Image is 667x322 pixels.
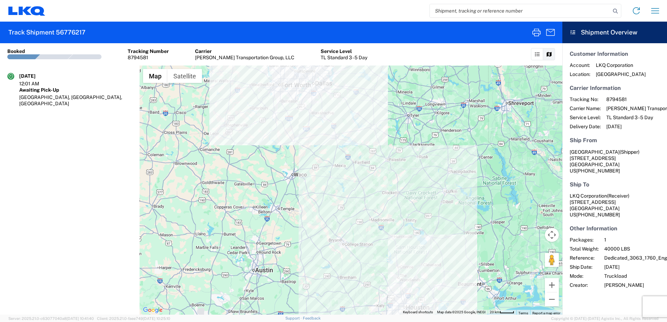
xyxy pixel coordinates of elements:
[570,71,590,77] span: Location:
[570,246,599,252] span: Total Weight:
[303,316,321,320] a: Feedback
[437,310,486,314] span: Map data ©2025 Google, INEGI
[141,306,164,315] a: Open this area in Google Maps (opens a new window)
[570,51,660,57] h5: Customer Information
[167,69,202,83] button: Show satellite imagery
[403,310,433,315] button: Keyboard shortcuts
[128,48,169,54] div: Tracking Number
[570,181,660,188] h5: Ship To
[551,315,659,322] span: Copyright © [DATE]-[DATE] Agistix Inc., All Rights Reserved
[596,62,646,68] span: LKQ Corporation
[570,123,601,130] span: Delivery Date:
[430,4,610,17] input: Shipment, tracking or reference number
[488,310,516,315] button: Map Scale: 20 km per 38 pixels
[8,28,85,37] h2: Track Shipment 56776217
[570,193,660,218] address: [GEOGRAPHIC_DATA] US
[562,22,667,43] header: Shipment Overview
[570,237,599,243] span: Packages:
[570,96,601,102] span: Tracking No:
[570,282,599,288] span: Creator:
[128,54,169,61] div: 8794581
[570,62,590,68] span: Account:
[195,48,294,54] div: Carrier
[143,69,167,83] button: Show street map
[570,137,660,144] h5: Ship From
[570,193,629,205] span: LKQ Corporation [STREET_ADDRESS]
[576,212,620,217] span: [PHONE_NUMBER]
[97,316,170,321] span: Client: 2025.21.0-faee749
[195,54,294,61] div: [PERSON_NAME] Transportation Group, LLC
[570,149,660,174] address: [GEOGRAPHIC_DATA] US
[545,253,559,267] button: Drag Pegman onto the map to open Street View
[570,264,599,270] span: Ship Date:
[141,306,164,315] img: Google
[143,316,170,321] span: [DATE] 10:25:10
[570,149,620,155] span: [GEOGRAPHIC_DATA]
[518,311,528,315] a: Terms
[607,193,629,199] span: (Receiver)
[570,105,601,112] span: Carrier Name:
[532,311,560,315] a: Report a map error
[545,228,559,242] button: Map camera controls
[620,149,639,155] span: (Shipper)
[19,73,54,79] div: [DATE]
[576,168,620,174] span: [PHONE_NUMBER]
[596,71,646,77] span: [GEOGRAPHIC_DATA]
[570,273,599,279] span: Mode:
[490,310,500,314] span: 20 km
[570,85,660,91] h5: Carrier Information
[545,278,559,292] button: Zoom in
[67,316,94,321] span: [DATE] 10:41:40
[19,80,54,87] div: 12:01 AM
[285,316,303,320] a: Support
[19,87,132,93] div: Awaiting Pick-Up
[7,48,25,54] div: Booked
[8,316,94,321] span: Server: 2025.21.0-c63077040a8
[545,292,559,306] button: Zoom out
[19,94,132,107] div: [GEOGRAPHIC_DATA], [GEOGRAPHIC_DATA], [GEOGRAPHIC_DATA]
[570,225,660,232] h5: Other Information
[570,155,616,161] span: [STREET_ADDRESS]
[570,114,601,121] span: Service Level:
[570,255,599,261] span: Reference:
[321,48,367,54] div: Service Level
[321,54,367,61] div: TL Standard 3 - 5 Day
